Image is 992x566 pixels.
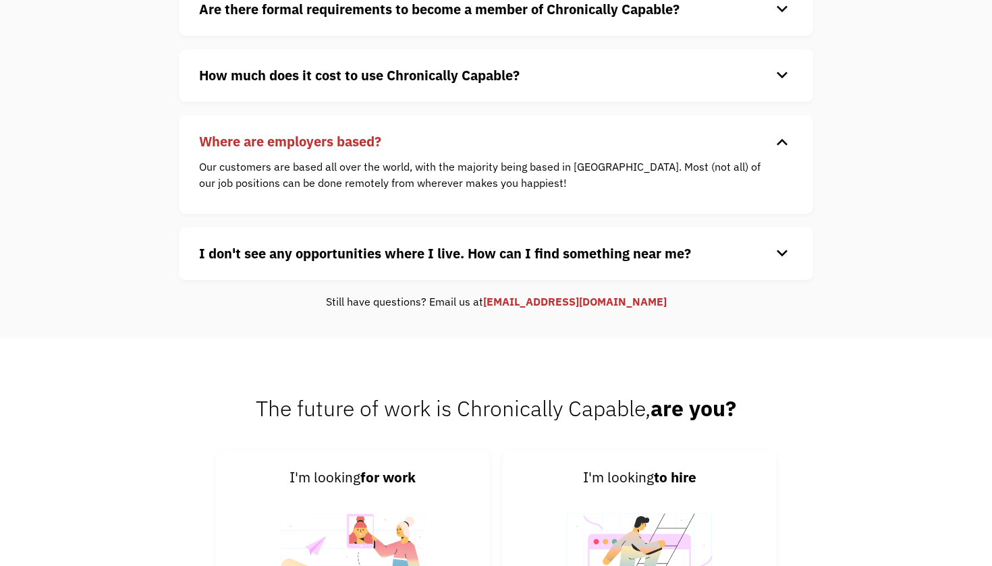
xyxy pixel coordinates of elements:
strong: Where are employers based? [199,132,381,150]
strong: I don't see any opportunities where I live. How can I find something near me? [199,244,691,262]
div: Still have questions? Email us at [179,293,813,310]
strong: for work [360,468,416,486]
div: keyboard_arrow_down [771,132,793,152]
a: [EMAIL_ADDRESS][DOMAIN_NAME] [483,295,667,308]
strong: to hire [654,468,696,486]
div: I'm looking [233,467,472,488]
div: keyboard_arrow_down [771,65,793,86]
div: keyboard_arrow_down [771,244,793,264]
div: I'm looking [520,467,759,488]
strong: are you? [651,394,736,422]
span: The future of work is Chronically Capable, [256,394,736,422]
p: Our customers are based all over the world, with the majority being based in [GEOGRAPHIC_DATA]. M... [199,159,773,191]
strong: How much does it cost to use Chronically Capable? [199,66,520,84]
